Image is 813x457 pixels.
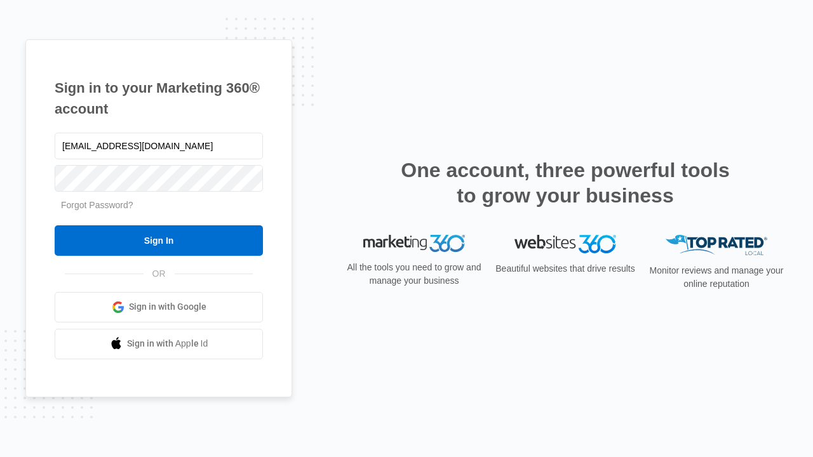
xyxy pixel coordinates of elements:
[645,264,788,291] p: Monitor reviews and manage your online reputation
[61,200,133,210] a: Forgot Password?
[55,133,263,159] input: Email
[494,262,636,275] p: Beautiful websites that drive results
[127,337,208,350] span: Sign in with Apple Id
[55,225,263,256] input: Sign In
[55,292,263,322] a: Sign in with Google
[55,329,263,359] a: Sign in with Apple Id
[666,235,767,256] img: Top Rated Local
[514,235,616,253] img: Websites 360
[55,77,263,119] h1: Sign in to your Marketing 360® account
[397,157,734,208] h2: One account, three powerful tools to grow your business
[363,235,465,253] img: Marketing 360
[129,300,206,314] span: Sign in with Google
[343,261,485,288] p: All the tools you need to grow and manage your business
[144,267,175,281] span: OR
